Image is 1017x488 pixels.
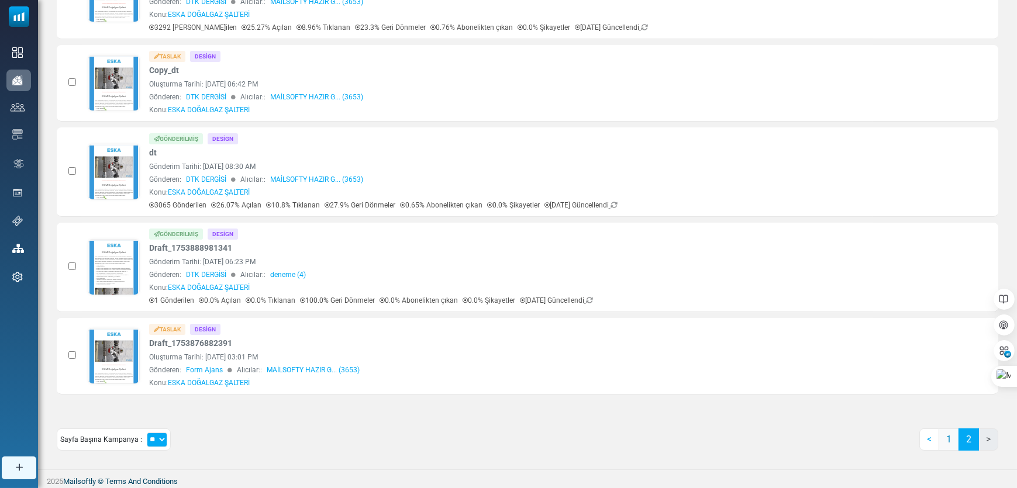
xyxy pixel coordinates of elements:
div: Konu: [149,282,250,293]
div: Gönderilmiş [149,229,203,240]
p: [DATE] Güncellendi [520,295,593,306]
p: 25.27% Açılan [242,22,292,33]
a: MAİLSOFTY HAZIR G... (3653) [267,365,360,375]
a: Draft_1753876882391 [149,337,232,349]
div: Gönderen: Alıcılar:: [149,92,867,102]
div: Konu: [149,105,250,115]
a: Draft_1753888981341 [149,242,232,254]
div: Konu: [149,9,250,20]
img: landing_pages.svg [12,188,23,198]
p: [DATE] Güncellendi [544,200,618,210]
p: 3065 Gönderilen [149,200,206,210]
p: 0.76% Abonelikten çıkan [430,22,513,33]
span: Form Ajans [186,365,223,375]
div: Design [208,133,238,144]
span: Sayfa Başına Kampanya : [60,434,142,445]
span: ESKA DOĞALGAZ ŞALTERİ [168,106,250,114]
a: 1 [939,428,959,451]
nav: Pages [919,428,998,460]
img: email-templates-icon.svg [12,129,23,140]
div: Design [208,229,238,240]
p: 1 Gönderilen [149,295,194,306]
div: Taslak [149,51,185,62]
img: support-icon.svg [12,216,23,226]
div: Gönderim Tarihi: [DATE] 08:30 AM [149,161,867,172]
div: Design [190,51,220,62]
div: Gönderen: Alıcılar:: [149,174,867,185]
span: translation missing: tr.layouts.footer.terms_and_conditions [105,477,178,486]
a: deneme (4) [270,269,306,280]
span: ESKA DOĞALGAZ ŞALTERİ [168,379,250,387]
a: MAİLSOFTY HAZIR G... (3653) [270,174,363,185]
img: settings-icon.svg [12,272,23,282]
a: 2 [959,428,979,451]
p: 0.0% Tıklanan [246,295,295,306]
img: campaigns-icon-active.png [12,75,23,85]
img: contacts-icon.svg [11,103,25,111]
a: MAİLSOFTY HAZIR G... (3653) [270,92,363,102]
p: 27.9% Geri Dönmeler [325,200,395,210]
div: Konu: [149,187,250,198]
p: 0.0% Abonelikten çıkan [380,295,458,306]
p: 3292 [PERSON_NAME]ilen [149,22,237,33]
div: Oluşturma Tarihi: [DATE] 03:01 PM [149,352,867,362]
div: Konu: [149,378,250,388]
a: dt [149,147,157,159]
p: 0.65% Abonelikten çıkan [400,200,482,210]
p: [DATE] Güncellendi [575,22,648,33]
div: Design [190,324,220,335]
div: Gönderim Tarihi: [DATE] 06:23 PM [149,257,867,267]
a: Terms And Conditions [105,477,178,486]
p: 0.0% Şikayetler [487,200,540,210]
span: ESKA DOĞALGAZ ŞALTERİ [168,11,250,19]
img: mailsoftly_icon_blue_white.svg [9,6,29,27]
a: Previous [919,428,939,451]
img: dashboard-icon.svg [12,47,23,58]
img: workflow.svg [12,157,25,171]
div: Gönderilmiş [149,133,203,144]
div: Taslak [149,324,185,335]
p: 26.07% Açılan [211,200,261,210]
span: DTK DERGİSİ [186,174,226,185]
div: Oluşturma Tarihi: [DATE] 06:42 PM [149,79,867,89]
div: Gönderen: Alıcılar:: [149,365,867,375]
span: ESKA DOĞALGAZ ŞALTERİ [168,188,250,196]
span: ESKA DOĞALGAZ ŞALTERİ [168,283,250,292]
p: 8.96% Tıklanan [297,22,350,33]
p: 0.0% Açılan [199,295,241,306]
p: 0.0% Şikayetler [463,295,515,306]
p: 100.0% Geri Dönmeler [300,295,375,306]
div: Gönderen: Alıcılar:: [149,269,867,280]
a: Copy_dt [149,64,179,77]
p: 23.3% Geri Dönmeler [355,22,426,33]
p: 0.0% Şikayetler [518,22,570,33]
span: DTK DERGİSİ [186,269,226,280]
a: Mailsoftly © [63,477,104,486]
span: DTK DERGİSİ [186,92,226,102]
p: 10.8% Tıklanan [266,200,320,210]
